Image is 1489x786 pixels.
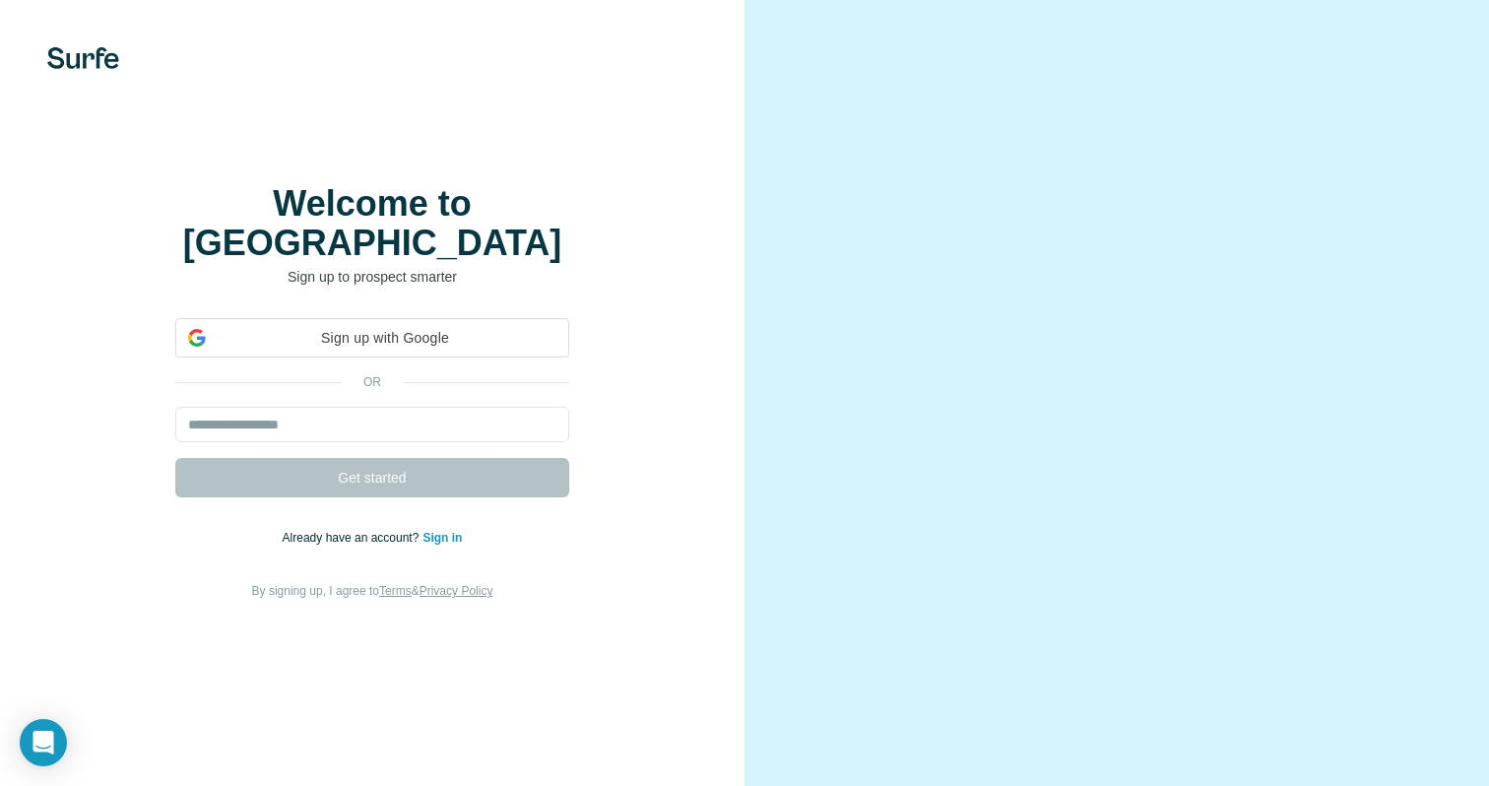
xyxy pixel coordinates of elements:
span: Already have an account? [283,531,423,545]
span: By signing up, I agree to & [252,584,493,598]
p: or [341,373,404,391]
h1: Welcome to [GEOGRAPHIC_DATA] [175,184,569,263]
span: Sign up with Google [214,328,556,349]
p: Sign up to prospect smarter [175,267,569,287]
div: Sign up with Google [175,318,569,358]
div: Open Intercom Messenger [20,719,67,766]
a: Privacy Policy [420,584,493,598]
img: Surfe's logo [47,47,119,69]
a: Terms [379,584,412,598]
a: Sign in [422,531,462,545]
